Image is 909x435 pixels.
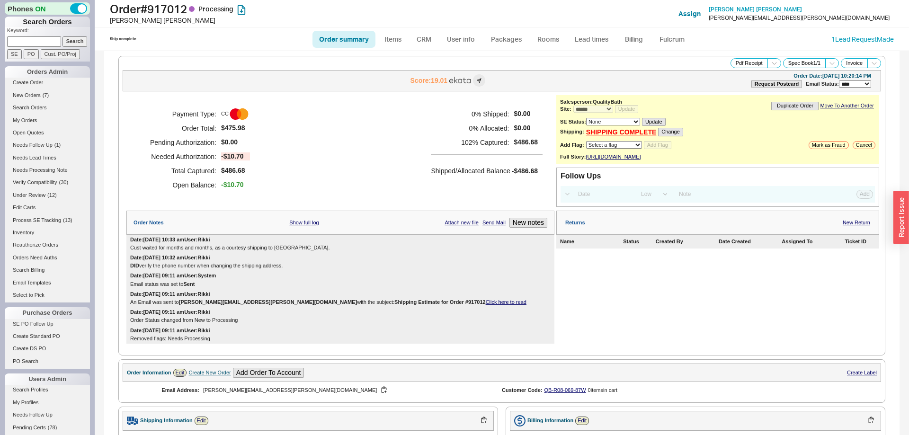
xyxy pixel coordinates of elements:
a: Create Standard PO [5,331,90,341]
b: [PERSON_NAME][EMAIL_ADDRESS][PERSON_NAME][DOMAIN_NAME] [179,299,357,305]
span: New Orders [13,92,41,98]
div: Billing Information [527,417,573,424]
div: Follow Ups [561,172,601,180]
a: Verify Compatibility(30) [5,178,90,187]
a: Reauthorize Orders [5,240,90,250]
a: Create DS PO [5,344,90,354]
h5: Payment Type: [138,107,216,121]
h5: Open Balance: [138,178,216,192]
button: Spec Book1/1 [783,58,826,68]
b: Sent [184,281,195,287]
div: Date Created [719,239,780,245]
h1: Search Orders [5,17,90,27]
a: Needs Processing Note [5,165,90,175]
div: Users Admin [5,373,90,385]
a: User info [440,31,482,48]
h5: Needed Authorization: [138,150,216,164]
button: Change [658,128,683,136]
div: Email status was set to [130,281,551,287]
span: ( 13 ) [63,217,72,223]
div: Customer Code: [502,387,543,393]
a: Search Orders [5,103,90,113]
b: SE Status: [560,119,586,124]
div: Create New Order [188,370,231,376]
a: QB-R08-069-87W [544,387,586,393]
span: Mark as Fraud [812,142,846,148]
span: Pending Certs [13,425,46,430]
p: Keyword: [7,27,90,36]
span: $486.68 [514,138,538,146]
a: PO Search [5,356,90,366]
h5: Shipped/Allocated Balance [431,164,510,178]
span: ( 12 ) [47,192,57,198]
a: Items [377,31,408,48]
input: PO [24,49,39,59]
a: Lead times [568,31,615,48]
input: SE [7,49,22,59]
input: Cust. PO/Proj [41,49,80,59]
div: Cust waited for months and months, as a courtesy shipping to [GEOGRAPHIC_DATA]. [130,245,551,251]
div: Date: [DATE] 10:32 am User: Rikki [130,255,210,261]
b: Shipping: [560,129,584,135]
button: New notes [509,218,547,228]
a: Send Mail [482,220,506,226]
div: Date: [DATE] 09:11 am User: Rikki [130,328,210,334]
span: ( 7 ) [43,92,49,98]
span: Needs Follow Up [13,142,53,148]
a: SHIPPING COMPLETE [586,128,657,136]
div: [PERSON_NAME][EMAIL_ADDRESS][PERSON_NAME][DOMAIN_NAME] [203,386,487,395]
div: Ticket ID [845,239,875,245]
button: Cancel [853,141,875,149]
a: 1Lead RequestMade [831,35,894,43]
input: Note [674,188,807,201]
span: $475.98 [221,124,250,132]
div: Name [560,239,621,245]
span: ( 1 ) [54,142,61,148]
button: Duplicate Order [771,102,819,110]
h5: Total Captured: [138,164,216,178]
div: Created By [656,239,717,245]
span: Needs Processing Note [13,167,68,173]
span: Processing [198,5,233,13]
b: Add Flag: [560,142,584,148]
div: Order Notes [134,220,164,226]
span: $0.00 [514,124,538,132]
span: ON [35,4,46,14]
button: Update [615,105,638,113]
div: Assigned To [782,239,843,245]
div: Ship complete [110,36,136,42]
input: Search [62,36,88,46]
a: Under Review(12) [5,190,90,200]
a: SE PO Follow Up [5,319,90,329]
b: Shipping Estimate for Order #917012 [394,299,486,305]
div: Email Address: [138,387,199,393]
span: Cancel [856,142,872,148]
span: ( 78 ) [48,425,57,430]
div: Date: [DATE] 09:11 am User: Rikki [130,291,210,297]
a: [PERSON_NAME] [PERSON_NAME] [709,6,802,13]
b: Site: [560,106,571,112]
div: Order Information [127,370,171,376]
h5: 102 % Captured: [431,135,509,150]
span: Pdf Receipt [736,60,763,66]
a: Fulcrum [652,31,691,48]
a: Move To Another Order [820,103,874,109]
span: Invoice [846,60,863,66]
span: Email Status: [806,81,839,87]
h5: Order Total: [138,121,216,135]
a: Needs Lead Times [5,153,90,163]
a: Create Label [847,370,877,375]
span: Verify Compatibility [13,179,57,185]
a: Search Billing [5,265,90,275]
button: Mark as Fraud [809,141,849,149]
a: Inventory [5,228,90,238]
div: [PERSON_NAME][EMAIL_ADDRESS][PERSON_NAME][DOMAIN_NAME] [709,15,890,21]
div: verify the phone number when changing the shipping address. [130,263,551,269]
a: [URL][DOMAIN_NAME] [586,154,641,160]
a: Click here to read [486,299,526,305]
a: New Orders(7) [5,90,90,100]
div: Purchase Orders [5,307,90,319]
a: Select to Pick [5,290,90,300]
a: Billing [617,31,651,48]
button: Add Flag [644,141,671,149]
